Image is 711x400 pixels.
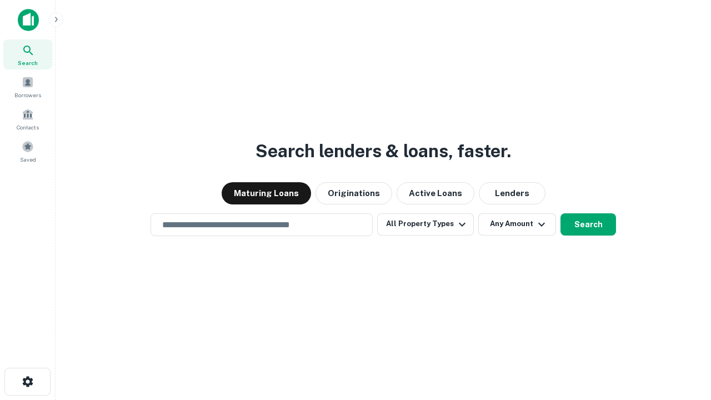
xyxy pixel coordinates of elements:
[18,9,39,31] img: capitalize-icon.png
[478,213,556,236] button: Any Amount
[397,182,474,204] button: Active Loans
[479,182,545,204] button: Lenders
[377,213,474,236] button: All Property Types
[256,138,511,164] h3: Search lenders & loans, faster.
[655,311,711,364] iframe: Chat Widget
[3,39,52,69] a: Search
[18,58,38,67] span: Search
[17,123,39,132] span: Contacts
[14,91,41,99] span: Borrowers
[20,155,36,164] span: Saved
[3,72,52,102] a: Borrowers
[316,182,392,204] button: Originations
[222,182,311,204] button: Maturing Loans
[3,136,52,166] a: Saved
[3,104,52,134] a: Contacts
[560,213,616,236] button: Search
